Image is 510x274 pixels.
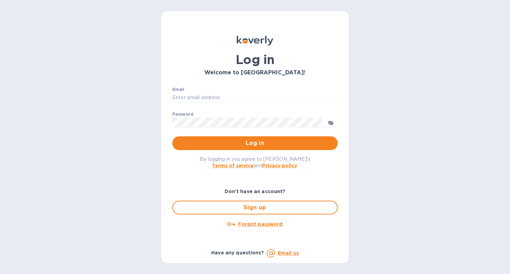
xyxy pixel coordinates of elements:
[172,52,338,67] h1: Log in
[211,250,264,255] b: Have any questions?
[178,203,331,212] span: Sign up
[238,221,283,227] u: Forgot password
[172,136,338,150] button: Log in
[278,250,299,256] a: Email us
[225,189,286,194] b: Don't have an account?
[172,93,338,103] input: Enter email address
[324,115,338,129] button: toggle password visibility
[172,201,338,214] button: Sign up
[262,163,297,168] a: Privacy policy
[172,70,338,76] h3: Welcome to [GEOGRAPHIC_DATA]!
[172,112,193,116] label: Password
[200,156,310,168] span: By logging in you agree to [PERSON_NAME]'s and .
[212,163,254,168] a: Terms of service
[178,139,332,147] span: Log in
[172,87,184,92] label: Email
[237,36,273,45] img: Koverly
